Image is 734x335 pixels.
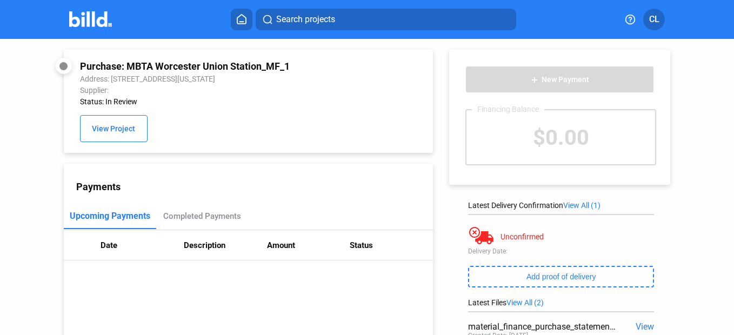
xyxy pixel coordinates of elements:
div: Latest Delivery Confirmation [468,201,654,210]
button: CL [643,9,665,30]
span: View Project [92,125,135,133]
button: Search projects [256,9,516,30]
div: Unconfirmed [501,232,544,241]
span: CL [649,13,659,26]
button: View Project [80,115,148,142]
div: Financing Balance [472,105,544,113]
span: Add proof of delivery [526,272,596,281]
span: View All (2) [506,298,544,307]
div: Delivery Date: [468,247,654,255]
div: Status: In Review [80,97,350,106]
th: Date [101,230,184,260]
div: Payments [76,181,433,192]
div: Upcoming Payments [70,211,150,221]
mat-icon: add [530,76,539,84]
span: View All (1) [563,201,600,210]
th: Status [350,230,433,260]
div: Supplier: [80,86,350,95]
div: Address: [STREET_ADDRESS][US_STATE] [80,75,350,83]
span: New Payment [542,76,589,84]
img: Billd Company Logo [69,11,112,27]
button: Add proof of delivery [468,266,654,287]
span: View [636,321,654,332]
span: Search projects [276,13,335,26]
div: $0.00 [466,110,655,164]
div: Purchase: MBTA Worcester Union Station_MF_1 [80,61,350,72]
div: Latest Files [468,298,654,307]
div: Completed Payments [163,211,241,221]
div: material_finance_purchase_statement.pdf [468,321,617,332]
th: Description [184,230,267,260]
th: Amount [267,230,350,260]
button: New Payment [465,66,654,93]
